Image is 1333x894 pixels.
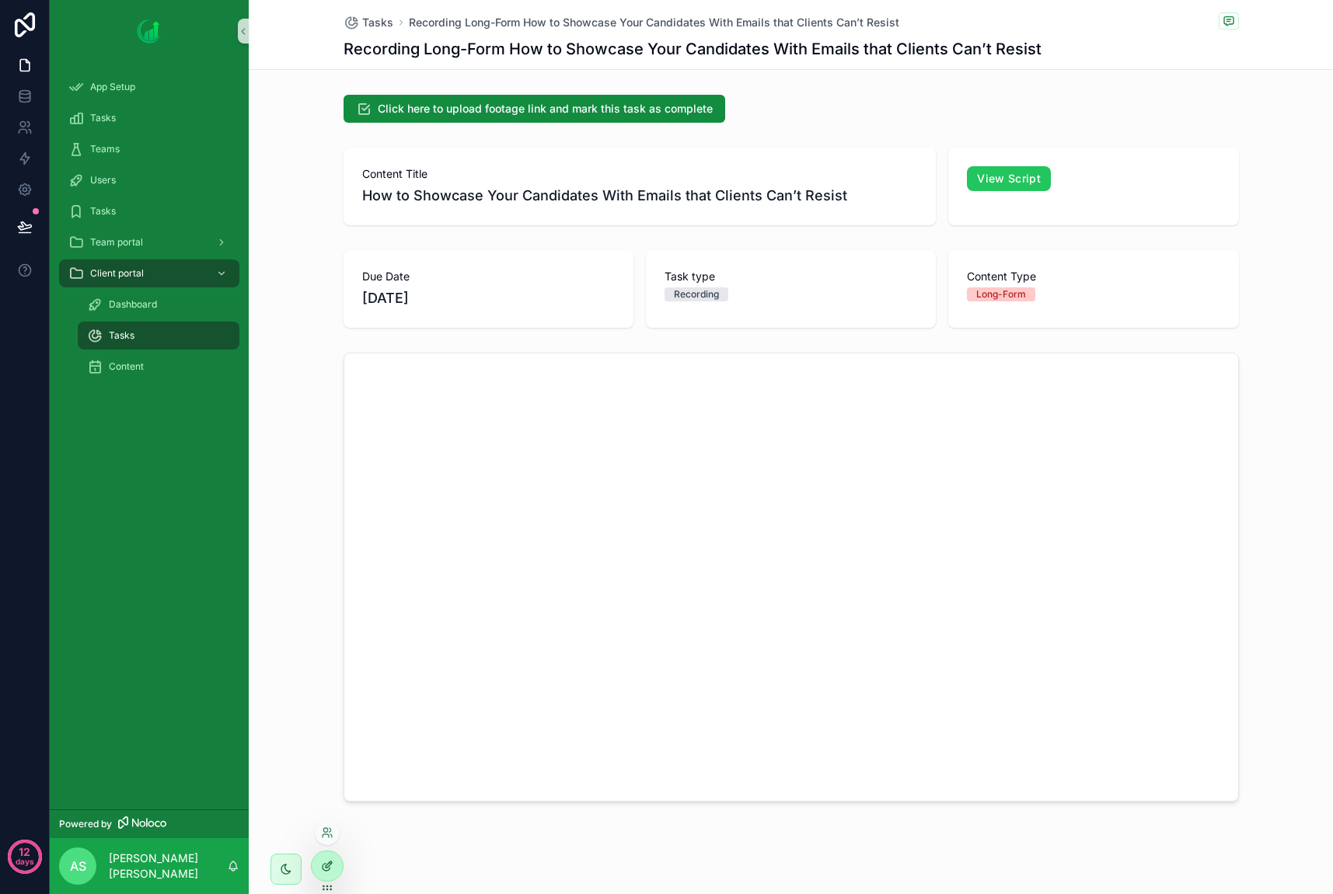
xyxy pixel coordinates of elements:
[665,269,917,284] span: Task type
[59,166,239,194] a: Users
[109,851,227,882] p: [PERSON_NAME] [PERSON_NAME]
[674,287,719,301] div: Recording
[19,844,30,860] p: 12
[90,81,135,93] span: App Setup
[344,95,725,123] button: Click here to upload footage link and mark this task as complete
[976,287,1026,301] div: Long-Form
[967,269,1220,284] span: Content Type
[59,259,239,287] a: Client portal
[50,809,249,838] a: Powered by
[59,197,239,225] a: Tasks
[59,135,239,163] a: Teams
[344,15,393,30] a: Tasks
[59,104,239,132] a: Tasks
[344,38,1042,60] h1: Recording Long-Form How to Showcase Your Candidates With Emails that Clients Can’t Resist
[362,15,393,30] span: Tasks
[59,228,239,256] a: Team portal
[70,857,86,875] span: AS
[59,818,112,830] span: Powered by
[90,236,143,249] span: Team portal
[109,329,134,342] span: Tasks
[50,62,249,401] div: scrollable content
[90,174,116,186] span: Users
[362,287,615,309] span: [DATE]
[967,166,1051,191] a: View Script
[109,360,144,373] span: Content
[109,298,157,311] span: Dashboard
[90,267,144,280] span: Client portal
[59,73,239,101] a: App Setup
[16,851,34,872] p: days
[90,205,116,217] span: Tasks
[90,112,116,124] span: Tasks
[78,322,239,350] a: Tasks
[378,101,713,117] span: Click here to upload footage link and mark this task as complete
[90,143,120,155] span: Teams
[78,290,239,318] a: Dashboard
[362,269,615,284] span: Due Date
[78,353,239,381] a: Content
[362,166,918,182] span: Content Title
[137,19,162,43] img: App logo
[362,185,918,207] span: How to Showcase Your Candidates With Emails that Clients Can’t Resist
[409,15,899,30] a: Recording Long-Form How to Showcase Your Candidates With Emails that Clients Can’t Resist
